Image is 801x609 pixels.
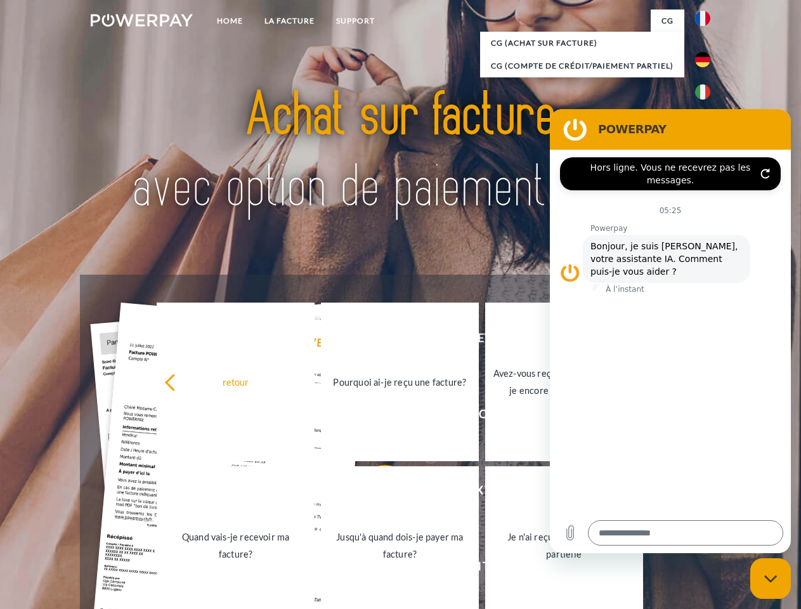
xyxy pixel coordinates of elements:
[695,84,710,100] img: it
[493,365,635,399] div: Avez-vous reçu mes paiements, ai-je encore un solde ouvert?
[750,558,791,599] iframe: Bouton de lancement de la fenêtre de messagerie, conversation en cours
[91,14,193,27] img: logo-powerpay-white.svg
[550,109,791,553] iframe: Fenêtre de messagerie
[254,10,325,32] a: LA FACTURE
[651,10,684,32] a: CG
[206,10,254,32] a: Home
[164,528,307,563] div: Quand vais-je recevoir ma facture?
[695,52,710,67] img: de
[325,10,386,32] a: Support
[329,373,471,390] div: Pourquoi ai-je reçu une facture?
[480,32,684,55] a: CG (achat sur facture)
[480,55,684,77] a: CG (Compte de crédit/paiement partiel)
[493,528,635,563] div: Je n'ai reçu qu'une livraison partielle
[164,373,307,390] div: retour
[121,61,680,243] img: title-powerpay_fr.svg
[485,303,643,461] a: Avez-vous reçu mes paiements, ai-je encore un solde ouvert?
[695,11,710,26] img: fr
[329,528,471,563] div: Jusqu'à quand dois-je payer ma facture?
